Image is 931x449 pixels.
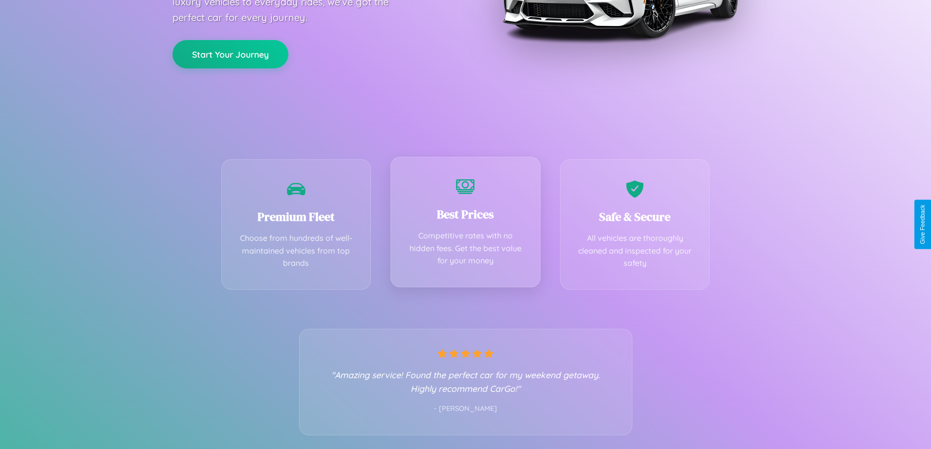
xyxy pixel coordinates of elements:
p: All vehicles are thoroughly cleaned and inspected for your safety [575,232,695,270]
p: Competitive rates with no hidden fees. Get the best value for your money [406,230,525,267]
p: Choose from hundreds of well-maintained vehicles from top brands [237,232,356,270]
h3: Safe & Secure [575,209,695,225]
h3: Premium Fleet [237,209,356,225]
h3: Best Prices [406,206,525,222]
button: Start Your Journey [173,40,288,68]
p: - [PERSON_NAME] [319,403,612,415]
p: "Amazing service! Found the perfect car for my weekend getaway. Highly recommend CarGo!" [319,368,612,395]
div: Give Feedback [919,205,926,244]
